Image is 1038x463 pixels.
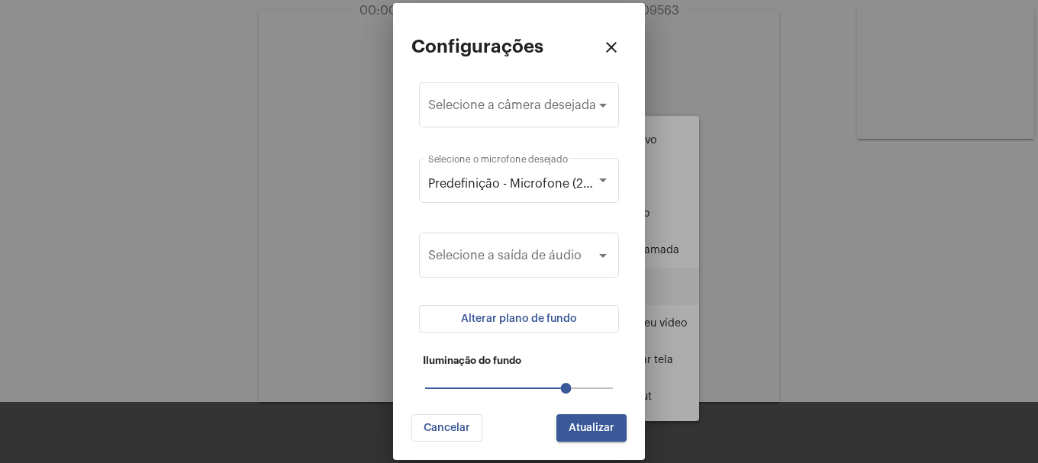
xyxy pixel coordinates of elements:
h2: Configurações [411,37,543,56]
span: Atualizar [569,423,614,433]
button: Alterar plano de fundo [419,305,619,333]
span: Cancelar [424,423,470,433]
h5: Iluminação do fundo [423,355,615,366]
button: Cancelar [411,414,482,442]
span: Alterar plano de fundo [461,313,577,324]
mat-icon: close [602,38,621,56]
span: Predefinição - Microfone (2- Top Use USB) (0d8c:0014) [428,178,740,190]
button: Atualizar [556,414,627,442]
